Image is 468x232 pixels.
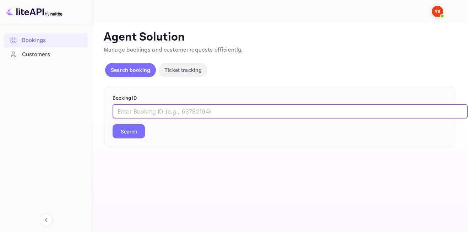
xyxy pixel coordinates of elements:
[113,124,145,138] button: Search
[104,30,455,44] p: Agent Solution
[113,104,468,118] input: Enter Booking ID (e.g., 63782194)
[432,6,443,17] img: Yandex Support
[4,33,88,47] a: Bookings
[4,48,88,61] a: Customers
[22,51,84,59] div: Customers
[6,6,62,17] img: LiteAPI logo
[164,66,202,74] p: Ticket tracking
[40,213,53,226] button: Collapse navigation
[111,66,150,74] p: Search booking
[113,95,446,102] p: Booking ID
[22,36,84,44] div: Bookings
[104,46,243,54] span: Manage bookings and customer requests efficiently.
